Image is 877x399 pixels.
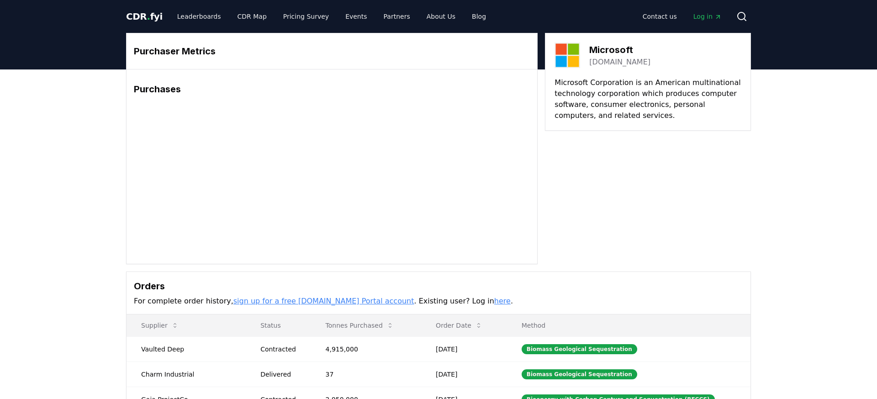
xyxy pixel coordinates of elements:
a: About Us [419,8,463,25]
a: sign up for a free [DOMAIN_NAME] Portal account [233,297,414,305]
div: Delivered [260,370,303,379]
button: Order Date [428,316,490,335]
nav: Main [635,8,729,25]
h3: Microsoft [589,43,650,57]
a: Blog [465,8,493,25]
a: Leaderboards [170,8,228,25]
button: Supplier [134,316,186,335]
a: CDR.fyi [126,10,163,23]
a: [DOMAIN_NAME] [589,57,650,68]
h3: Orders [134,279,743,293]
p: For complete order history, . Existing user? Log in . [134,296,743,307]
h3: Purchases [134,82,530,96]
p: Method [514,321,743,330]
a: Partners [376,8,417,25]
button: Tonnes Purchased [318,316,401,335]
a: Contact us [635,8,684,25]
img: Microsoft-logo [555,43,580,68]
p: Status [253,321,303,330]
span: . [147,11,150,22]
div: Biomass Geological Sequestration [522,344,637,354]
td: Vaulted Deep [127,336,246,362]
td: [DATE] [421,362,507,387]
a: CDR Map [230,8,274,25]
h3: Purchaser Metrics [134,44,530,58]
td: 4,915,000 [311,336,422,362]
a: Pricing Survey [276,8,336,25]
a: here [494,297,511,305]
td: Charm Industrial [127,362,246,387]
span: Log in [693,12,722,21]
div: Contracted [260,345,303,354]
nav: Main [170,8,493,25]
div: Biomass Geological Sequestration [522,369,637,379]
p: Microsoft Corporation is an American multinational technology corporation which produces computer... [555,77,741,121]
td: 37 [311,362,422,387]
td: [DATE] [421,336,507,362]
a: Log in [686,8,729,25]
span: CDR fyi [126,11,163,22]
a: Events [338,8,374,25]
